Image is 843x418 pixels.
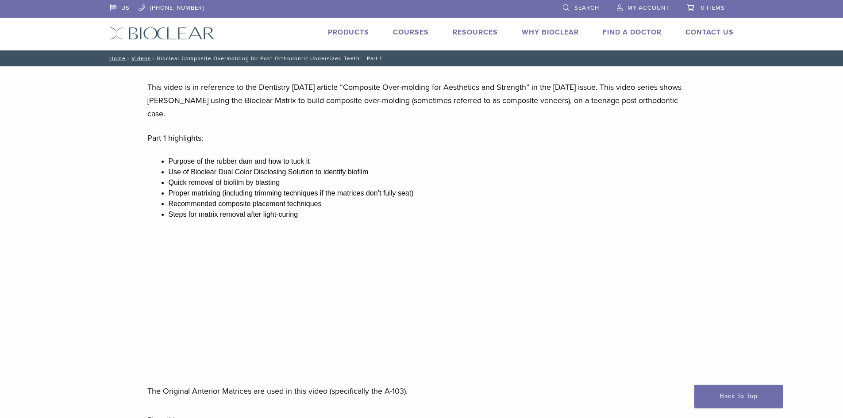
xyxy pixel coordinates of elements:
p: Part 1 highlights: [147,131,696,145]
span: 0 items [701,4,725,12]
a: Back To Top [694,385,783,408]
li: Quick removal of biofilm by blasting [169,177,696,188]
a: Videos [131,55,151,61]
nav: Bioclear Composite Overmolding for Post-Orthodontic Undersized Teeth – Part 1 [103,50,740,66]
span: Search [574,4,599,12]
li: Use of Bioclear Dual Color Disclosing Solution to identify biofilm [169,167,696,177]
p: This video is in reference to the Dentistry [DATE] article “Composite Over-molding for Aesthetics... [147,81,696,120]
span: / [151,56,157,61]
a: Contact Us [685,28,734,37]
a: Why Bioclear [522,28,579,37]
li: Steps for matrix removal after light-curing [169,209,696,220]
a: Home [107,55,126,61]
span: / [126,56,131,61]
li: Purpose of the rubber dam and how to tuck it [169,156,696,167]
img: Bioclear [110,27,215,40]
a: Find A Doctor [603,28,662,37]
li: Recommended composite placement techniques [169,199,696,209]
p: The Original Anterior Matrices are used in this video (specifically the A-103). [147,384,696,398]
a: Courses [393,28,429,37]
li: Proper matrixing (including trimming techniques if the matrices don’t fully seat) [169,188,696,199]
span: My Account [627,4,669,12]
a: Products [328,28,369,37]
a: Resources [453,28,498,37]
